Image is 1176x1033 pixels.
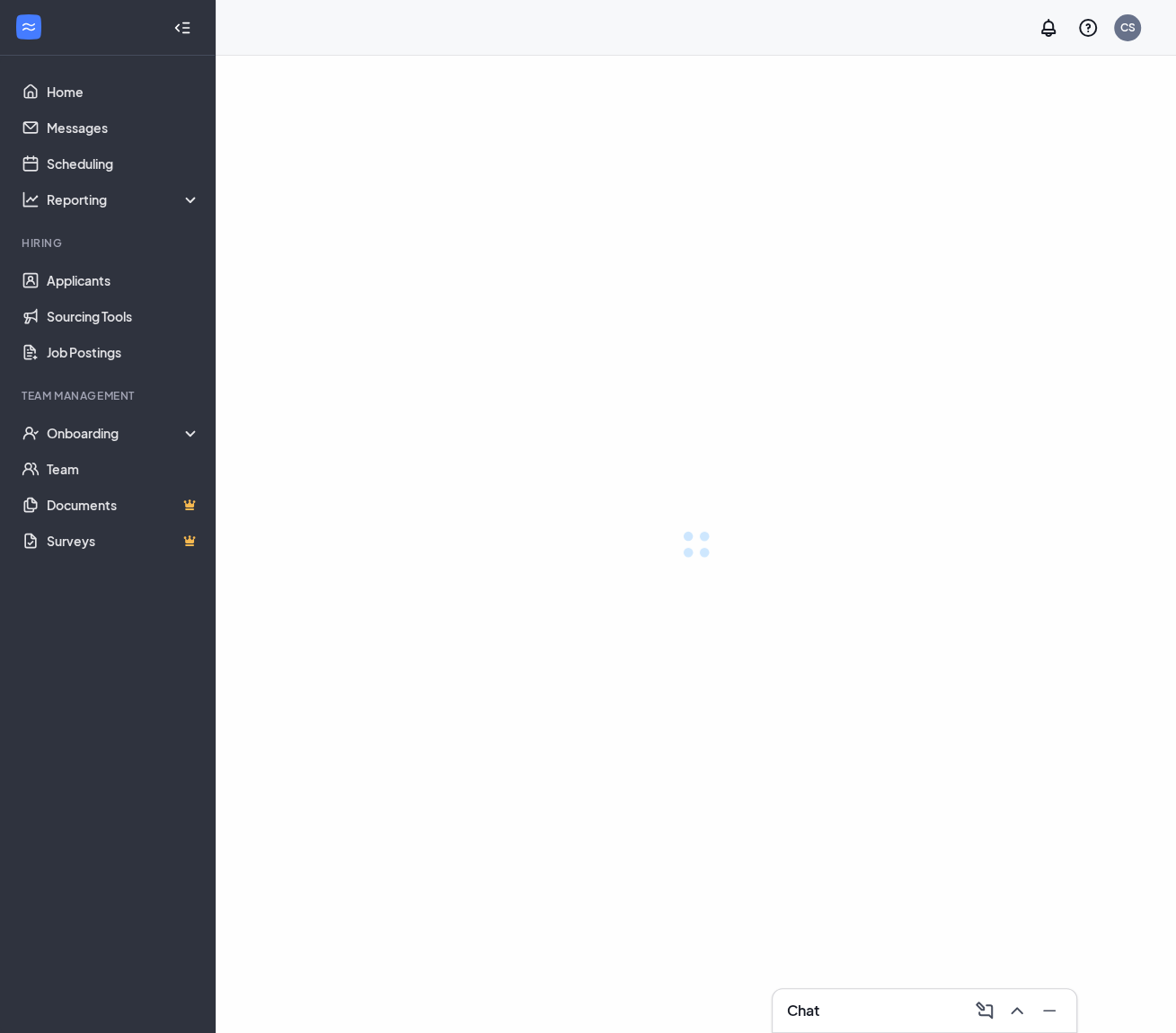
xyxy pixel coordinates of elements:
[47,262,200,298] a: Applicants
[47,74,200,110] a: Home
[47,146,200,181] a: Scheduling
[968,996,997,1025] button: ComposeMessage
[1001,996,1030,1025] button: ChevronUp
[47,334,200,370] a: Job Postings
[173,19,191,37] svg: Collapse
[1006,1000,1028,1021] svg: ChevronUp
[47,298,200,334] a: Sourcing Tools
[22,190,40,208] svg: Analysis
[47,523,200,559] a: SurveysCrown
[787,1001,819,1020] h3: Chat
[1039,1000,1060,1021] svg: Minimize
[22,235,197,251] div: Hiring
[22,388,197,403] div: Team Management
[1120,20,1136,35] div: CS
[1077,17,1099,39] svg: QuestionInfo
[47,451,200,487] a: Team
[1033,996,1062,1025] button: Minimize
[974,1000,995,1021] svg: ComposeMessage
[47,424,201,442] div: Onboarding
[20,18,38,36] svg: WorkstreamLogo
[47,110,200,146] a: Messages
[47,190,201,208] div: Reporting
[22,424,40,442] svg: UserCheck
[1038,17,1059,39] svg: Notifications
[47,487,200,523] a: DocumentsCrown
